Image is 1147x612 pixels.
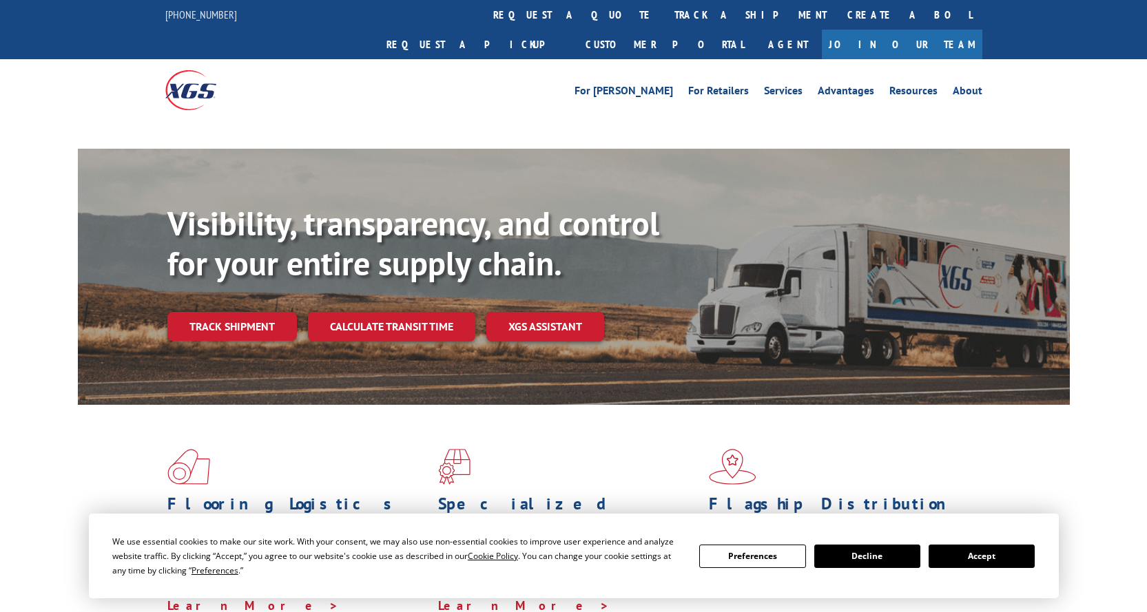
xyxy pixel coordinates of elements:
img: xgs-icon-total-supply-chain-intelligence-red [167,449,210,485]
a: For Retailers [688,85,749,101]
a: Calculate transit time [308,312,475,341]
a: Join Our Team [822,30,982,59]
div: Cookie Consent Prompt [89,514,1059,598]
img: xgs-icon-flagship-distribution-model-red [709,449,756,485]
a: Resources [889,85,938,101]
a: Request a pickup [376,30,575,59]
a: For [PERSON_NAME] [575,85,673,101]
button: Accept [929,545,1035,568]
a: Customer Portal [575,30,754,59]
b: Visibility, transparency, and control for your entire supply chain. [167,202,659,284]
span: Cookie Policy [468,550,518,562]
a: Advantages [818,85,874,101]
h1: Specialized Freight Experts [438,496,699,536]
a: Services [764,85,803,101]
span: Preferences [192,564,238,576]
a: [PHONE_NUMBER] [165,8,237,21]
img: xgs-icon-focused-on-flooring-red [438,449,471,485]
h1: Flooring Logistics Solutions [167,496,428,536]
div: We use essential cookies to make our site work. With your consent, we may also use non-essential ... [112,534,683,578]
button: Decline [814,545,920,568]
a: Track shipment [167,312,297,341]
a: Agent [754,30,822,59]
a: XGS ASSISTANT [486,312,604,341]
a: About [953,85,982,101]
button: Preferences [699,545,805,568]
h1: Flagship Distribution Model [709,496,969,536]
